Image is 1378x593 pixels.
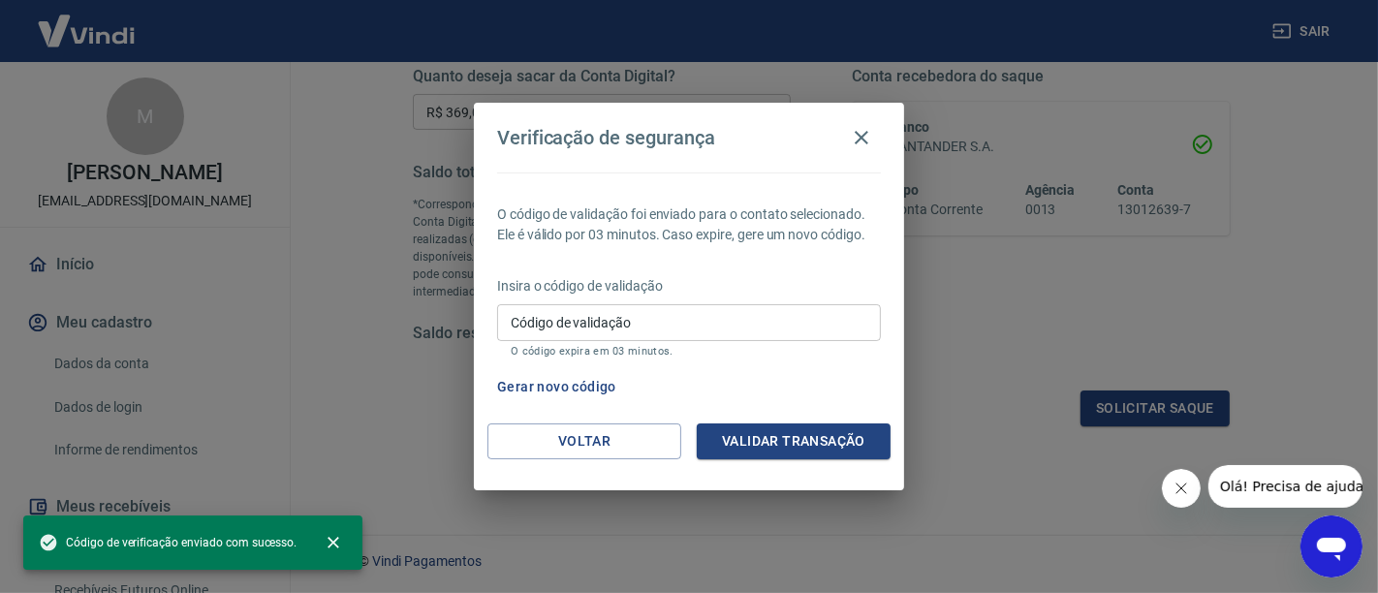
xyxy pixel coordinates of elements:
[697,423,891,459] button: Validar transação
[312,521,355,564] button: close
[1162,469,1201,508] iframe: Fechar mensagem
[1300,515,1362,577] iframe: Botão para abrir a janela de mensagens
[497,204,881,245] p: O código de validação foi enviado para o contato selecionado. Ele é válido por 03 minutos. Caso e...
[511,345,867,358] p: O código expira em 03 minutos.
[489,369,624,405] button: Gerar novo código
[487,423,681,459] button: Voltar
[39,533,297,552] span: Código de verificação enviado com sucesso.
[12,14,163,29] span: Olá! Precisa de ajuda?
[497,276,881,296] p: Insira o código de validação
[497,126,715,149] h4: Verificação de segurança
[1208,465,1362,508] iframe: Mensagem da empresa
